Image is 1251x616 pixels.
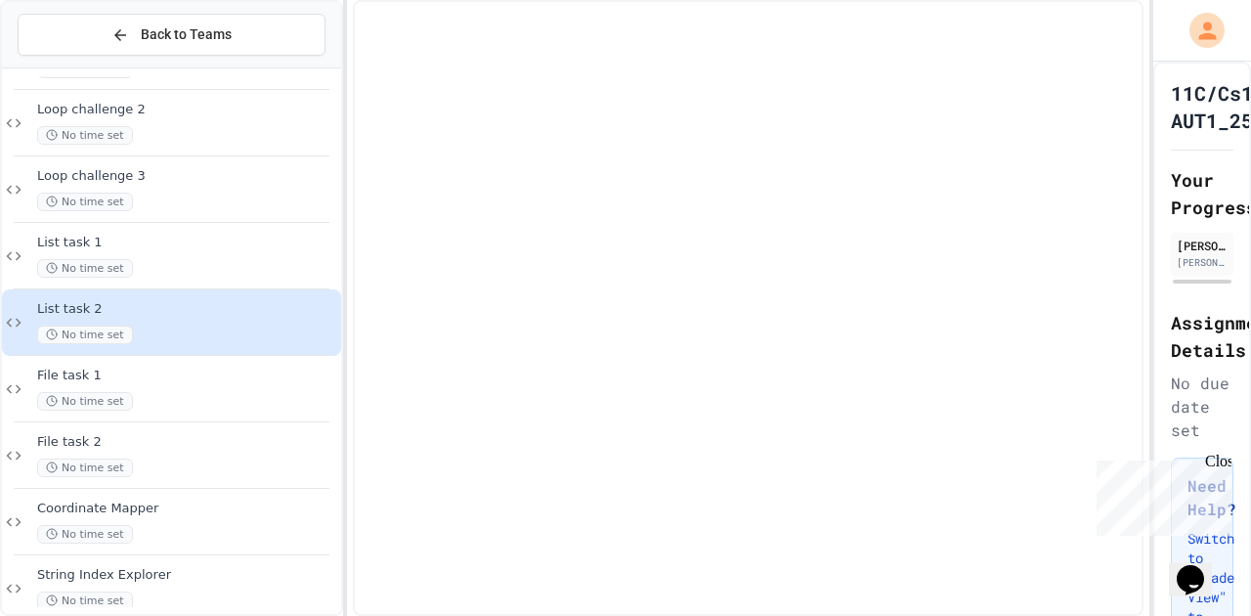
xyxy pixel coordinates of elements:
span: Back to Teams [141,24,232,45]
span: No time set [37,259,133,278]
button: Back to Teams [18,14,325,56]
span: List task 2 [37,301,337,318]
span: No time set [37,193,133,211]
span: Loop challenge 2 [37,102,337,118]
span: No time set [37,392,133,411]
span: No time set [37,459,133,477]
h2: Your Progress [1171,166,1233,221]
span: No time set [37,126,133,145]
span: String Index Explorer [37,567,337,584]
div: [PERSON_NAME][EMAIL_ADDRESS][PERSON_NAME][DOMAIN_NAME] [1177,255,1228,270]
span: No time set [37,525,133,544]
iframe: chat widget [1089,453,1231,536]
span: No time set [37,592,133,610]
span: File task 1 [37,368,337,384]
div: My Account [1169,8,1229,53]
div: Chat with us now!Close [8,8,135,124]
span: No time set [37,326,133,344]
iframe: chat widget [1169,538,1231,596]
span: List task 1 [37,235,337,251]
h2: Assignment Details [1171,309,1233,364]
div: [PERSON_NAME] [1177,237,1228,254]
span: Loop challenge 3 [37,168,337,185]
span: Coordinate Mapper [37,501,337,517]
div: No due date set [1171,372,1233,442]
span: File task 2 [37,434,337,451]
